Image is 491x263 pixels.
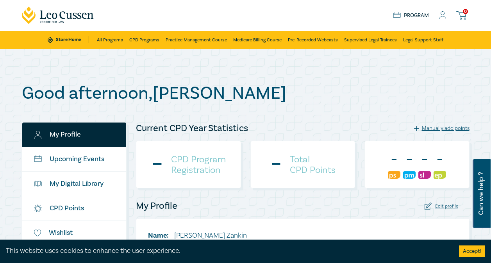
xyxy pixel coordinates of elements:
a: Medicare Billing Course [233,31,282,49]
button: Accept cookies [459,245,485,257]
a: Supervised Legal Trainees [344,31,397,49]
a: Pre-Recorded Webcasts [288,31,338,49]
div: - [418,149,431,170]
li: [PERSON_NAME] Zankin [148,231,277,241]
a: All Programs [97,31,123,49]
img: Ethics & Professional Responsibility [434,171,446,179]
span: Can we help ? [477,164,485,223]
span: 0 [463,9,468,14]
h1: Good afternoon , [PERSON_NAME] [22,83,470,103]
a: CPD Programs [129,31,159,49]
h4: My Profile [136,200,177,212]
a: CPD Points [22,196,127,220]
a: My Digital Library [22,172,127,196]
div: - [403,149,416,170]
img: Professional Skills [388,171,400,179]
a: Practice Management Course [166,31,227,49]
span: Name: [148,231,169,240]
a: My Profile [22,123,127,147]
div: - [434,149,446,170]
div: - [388,149,400,170]
div: Manually add points [414,125,470,132]
div: This website uses cookies to enhance the user experience. [6,246,447,256]
h4: Current CPD Year Statistics [136,122,248,135]
img: Substantive Law [418,171,431,179]
img: Practice Management & Business Skills [403,171,416,179]
div: - [151,155,163,175]
h4: CPD Program Registration [171,154,226,175]
a: Wishlist [22,221,127,245]
a: Upcoming Events [22,147,127,171]
a: Legal Support Staff [403,31,443,49]
a: Store Home [48,36,89,43]
a: Program [393,12,429,19]
div: Edit profile [425,203,458,210]
h4: Total CPD Points [290,154,336,175]
div: - [270,155,282,175]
